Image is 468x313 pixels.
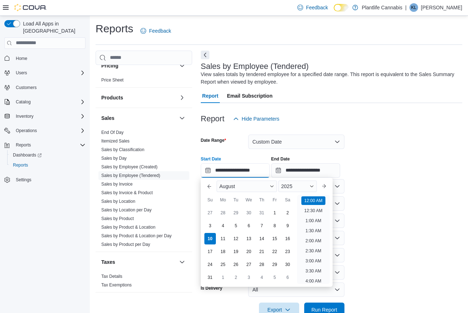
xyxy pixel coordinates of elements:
span: Sales by Invoice & Product [101,190,153,196]
div: Sa [282,194,293,206]
div: day-5 [269,272,281,283]
div: day-1 [217,272,229,283]
div: Tu [230,194,242,206]
span: Reports [13,162,28,168]
p: Plantlife Cannabis [362,3,402,12]
div: day-26 [230,259,242,270]
span: Sales by Employee (Created) [101,164,158,170]
a: Sales by Invoice [101,182,133,187]
div: day-28 [256,259,268,270]
button: Next [201,51,209,59]
span: Feedback [306,4,328,11]
h3: Products [101,94,123,101]
div: day-1 [269,207,281,219]
button: Reports [7,160,88,170]
div: day-24 [204,259,216,270]
span: Price Sheet [101,77,124,83]
label: End Date [271,156,290,162]
div: day-6 [282,272,293,283]
a: Sales by Day [101,156,127,161]
div: View sales totals by tendered employee for a specified date range. This report is equivalent to t... [201,71,459,86]
li: 2:00 AM [302,237,324,245]
button: Open list of options [334,218,340,224]
label: Is Delivery [201,285,222,291]
li: 3:00 AM [302,257,324,265]
a: Sales by Product & Location per Day [101,233,172,238]
p: [PERSON_NAME] [421,3,462,12]
div: day-23 [282,246,293,257]
label: Start Date [201,156,221,162]
button: Sales [178,114,186,122]
span: Reports [10,161,85,169]
div: day-8 [269,220,281,232]
button: Inventory [1,111,88,121]
div: Fr [269,194,281,206]
button: Customers [1,82,88,93]
div: day-12 [230,233,242,244]
a: Sales by Product & Location [101,225,156,230]
div: August, 2025 [204,206,294,284]
span: Dashboards [13,152,42,158]
h3: Pricing [101,62,118,69]
div: day-22 [269,246,281,257]
div: Sales [96,128,192,252]
span: Hide Parameters [242,115,279,122]
span: Users [13,69,85,77]
h3: Sales [101,115,115,122]
button: Products [101,94,176,101]
button: Sales [101,115,176,122]
span: Email Subscription [227,89,273,103]
a: Itemized Sales [101,139,130,144]
span: Load All Apps in [GEOGRAPHIC_DATA] [20,20,85,34]
a: End Of Day [101,130,124,135]
div: day-28 [217,207,229,219]
input: Dark Mode [334,4,349,11]
a: Reports [10,161,31,169]
a: Dashboards [7,150,88,160]
button: Open list of options [334,183,340,189]
span: Operations [16,128,37,134]
a: Price Sheet [101,78,124,83]
span: Settings [16,177,31,183]
button: Settings [1,174,88,185]
span: Sales by Classification [101,147,144,153]
li: 12:00 AM [301,196,325,205]
button: Users [1,68,88,78]
span: Home [13,54,85,63]
span: Users [16,70,27,76]
span: Itemized Sales [101,138,130,144]
div: day-29 [230,207,242,219]
a: Sales by Product per Day [101,242,150,247]
button: Operations [1,126,88,136]
div: Su [204,194,216,206]
div: day-17 [204,246,216,257]
li: 2:30 AM [302,247,324,255]
nav: Complex example [4,50,85,204]
a: Feedback [138,24,174,38]
button: Users [13,69,30,77]
a: Home [13,54,30,63]
button: Previous Month [204,181,215,192]
a: Sales by Employee (Created) [101,164,158,169]
span: Sales by Employee (Tendered) [101,173,160,178]
div: Pricing [96,76,192,87]
a: Sales by Invoice & Product [101,190,153,195]
a: Dashboards [10,151,45,159]
input: Press the down key to open a popover containing a calendar. [271,163,340,178]
div: day-16 [282,233,293,244]
div: day-27 [243,259,255,270]
span: Customers [16,85,37,90]
h1: Reports [96,22,133,36]
button: Open list of options [334,201,340,206]
div: day-30 [282,259,293,270]
a: Tax Exemptions [101,282,132,288]
a: Feedback [295,0,331,15]
h3: Sales by Employee (Tendered) [201,62,309,71]
li: 12:30 AM [301,206,325,215]
span: August [219,183,235,189]
input: Press the down key to enter a popover containing a calendar. Press the escape key to close the po... [201,163,270,178]
div: We [243,194,255,206]
a: Sales by Product [101,216,134,221]
button: Catalog [1,97,88,107]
